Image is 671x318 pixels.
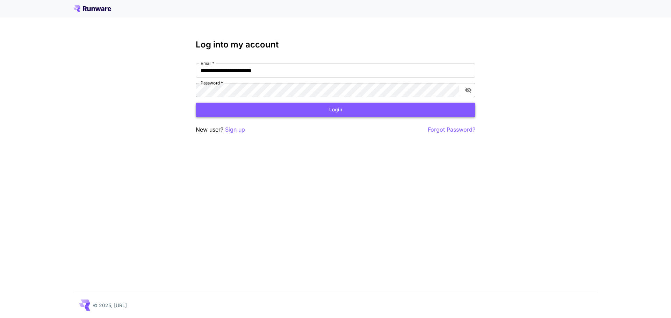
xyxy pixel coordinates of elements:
[196,40,475,50] h3: Log into my account
[93,302,127,309] p: © 2025, [URL]
[462,84,475,96] button: toggle password visibility
[225,125,245,134] button: Sign up
[201,80,223,86] label: Password
[196,125,245,134] p: New user?
[201,60,214,66] label: Email
[196,103,475,117] button: Login
[428,125,475,134] button: Forgot Password?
